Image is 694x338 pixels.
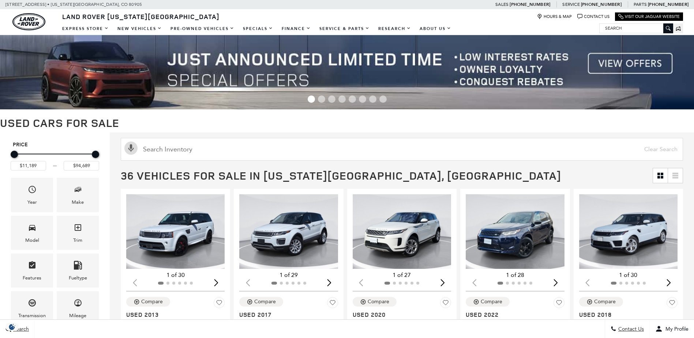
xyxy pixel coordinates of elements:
a: Research [374,22,415,35]
span: Used 2018 [579,311,672,318]
span: Go to slide 7 [369,95,376,103]
input: Search Inventory [121,138,683,161]
img: 2018 Land Rover Range Rover Sport HSE 1 [579,194,679,269]
span: Service [562,2,579,7]
div: 1 of 30 [579,271,678,279]
a: Contact Us [577,14,609,19]
a: Visit Our Jaguar Website [618,14,680,19]
a: [PHONE_NUMBER] [581,1,622,7]
button: Compare Vehicle [353,297,397,307]
div: Next slide [664,274,674,290]
span: Used 2020 [353,311,446,318]
span: Go to slide 2 [318,95,325,103]
span: Go to slide 1 [308,95,315,103]
span: Features [28,259,37,274]
a: [STREET_ADDRESS] • [US_STATE][GEOGRAPHIC_DATA], CO 80905 [5,2,142,7]
section: Click to Open Cookie Consent Modal [4,323,20,331]
div: Year [27,198,37,206]
a: About Us [415,22,455,35]
span: Fueltype [74,259,82,274]
span: Go to slide 5 [349,95,356,103]
div: Minimum Price [11,151,18,158]
input: Maximum [64,161,99,170]
button: Save Vehicle [327,297,338,311]
span: 36 Vehicles for Sale in [US_STATE][GEOGRAPHIC_DATA], [GEOGRAPHIC_DATA] [121,168,561,183]
div: 1 of 27 [353,271,451,279]
img: Opt-Out Icon [4,323,20,331]
img: 2013 Land Rover Range Rover Sport Supercharged 1 [126,194,226,269]
span: Range Rover Evoque S [353,318,446,326]
input: Minimum [11,161,46,170]
div: Price [11,148,99,170]
span: Used 2022 [466,311,559,318]
div: FeaturesFeatures [11,253,53,288]
h5: Price [13,142,97,148]
img: 2017 Land Rover Range Rover Evoque SE 1 [239,194,339,269]
a: Specials [239,22,277,35]
button: Compare Vehicle [239,297,283,307]
div: Fueltype [69,274,87,282]
div: Mileage [69,312,86,320]
a: Service & Parts [315,22,374,35]
a: EXPRESS STORE [58,22,113,35]
div: 1 / 2 [353,194,452,269]
div: 1 / 2 [466,194,565,269]
span: Range Rover Sport HSE [579,318,672,326]
span: Transmission [28,297,37,312]
span: Land Rover [US_STATE][GEOGRAPHIC_DATA] [62,12,220,21]
div: 1 / 2 [579,194,679,269]
div: 1 of 30 [126,271,225,279]
a: Used 2022Discovery Sport S R-Dynamic [466,311,564,333]
div: Model [25,236,39,244]
div: Maximum Price [92,151,99,158]
div: 1 / 2 [126,194,226,269]
span: Discovery Sport S R-Dynamic [466,318,559,333]
button: Save Vehicle [440,297,451,311]
div: Features [23,274,41,282]
div: Next slide [211,274,221,290]
div: MileageMileage [57,291,99,325]
button: Compare Vehicle [126,297,170,307]
a: [PHONE_NUMBER] [510,1,550,7]
div: Next slide [438,274,447,290]
span: Parts [634,2,647,7]
button: Open user profile menu [650,320,694,338]
span: Go to slide 8 [379,95,387,103]
a: Land Rover [US_STATE][GEOGRAPHIC_DATA] [58,12,224,21]
span: Used 2013 [126,311,219,318]
div: Trim [73,236,82,244]
span: My Profile [663,326,689,332]
span: Range Rover Sport Supercharged [126,318,219,333]
a: land-rover [12,13,45,30]
svg: Click to toggle on voice search [124,142,138,155]
div: FueltypeFueltype [57,253,99,288]
div: Make [72,198,84,206]
span: Year [28,183,37,198]
span: Sales [495,2,509,7]
div: 1 / 2 [239,194,339,269]
nav: Main Navigation [58,22,455,35]
button: Save Vehicle [214,297,225,311]
img: 2020 Land Rover Range Rover Evoque S 1 [353,194,452,269]
a: Used 2013Range Rover Sport Supercharged [126,311,225,333]
div: ModelModel [11,216,53,250]
a: Pre-Owned Vehicles [166,22,239,35]
a: [PHONE_NUMBER] [648,1,689,7]
div: Next slide [551,274,561,290]
div: Compare [594,298,616,305]
div: TransmissionTransmission [11,291,53,325]
span: Make [74,183,82,198]
button: Save Vehicle [667,297,678,311]
button: Save Vehicle [554,297,564,311]
button: Compare Vehicle [466,297,510,307]
span: Range Rover Evoque SE [239,318,332,326]
span: Go to slide 6 [359,95,366,103]
span: Trim [74,221,82,236]
div: MakeMake [57,178,99,212]
img: Land Rover [12,13,45,30]
div: TrimTrim [57,216,99,250]
div: Compare [254,298,276,305]
div: Compare [141,298,163,305]
span: Model [28,221,37,236]
span: Go to slide 4 [338,95,346,103]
